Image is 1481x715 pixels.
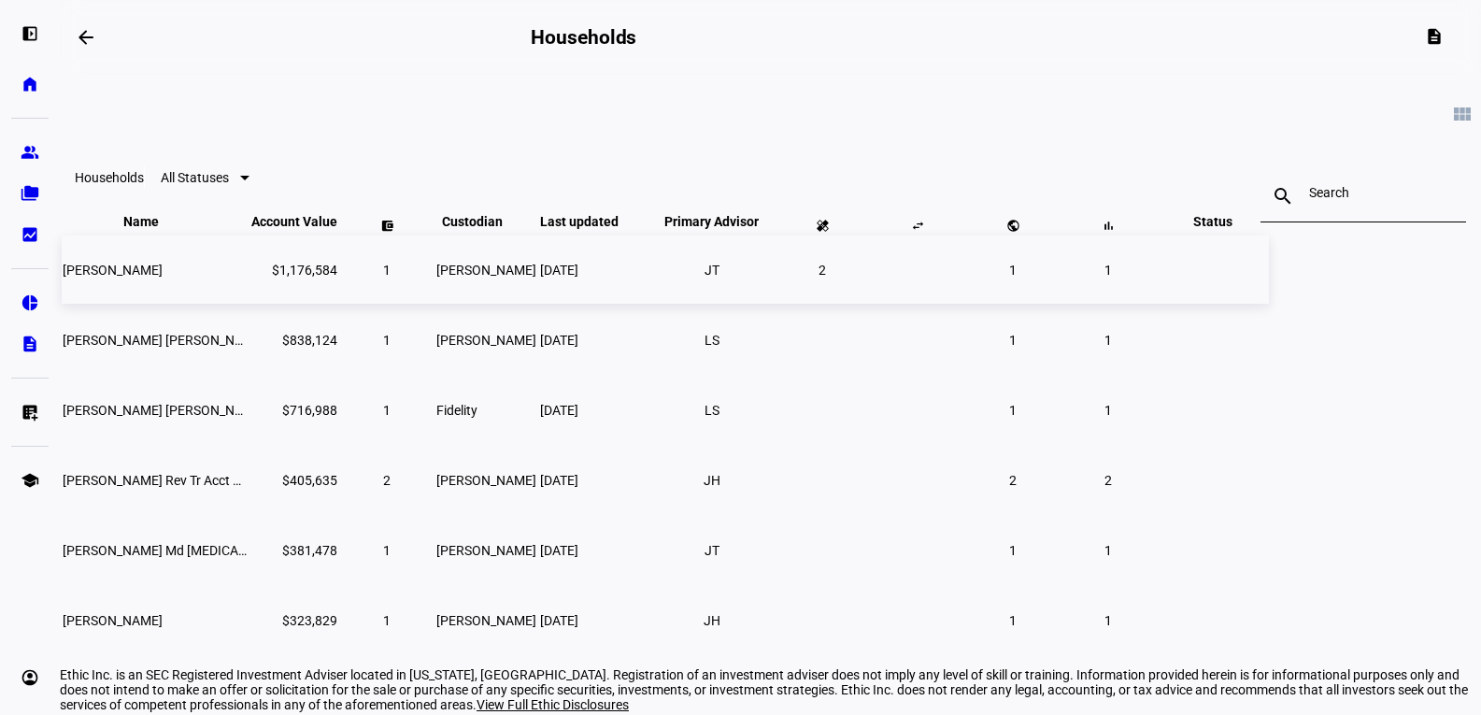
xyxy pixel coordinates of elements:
span: Last updated [540,214,647,229]
span: [PERSON_NAME] [436,543,536,558]
span: Daniel John Poindexter [63,403,265,418]
eth-mat-symbol: description [21,335,39,353]
span: 1 [1009,333,1017,348]
eth-mat-symbol: group [21,143,39,162]
a: group [11,134,49,171]
span: Primary Advisor [650,214,773,229]
span: 1 [1009,263,1017,278]
td: $838,124 [250,306,338,374]
span: 2 [819,263,826,278]
span: 1 [1009,403,1017,418]
span: [DATE] [540,333,578,348]
li: JT [695,534,729,567]
span: Fidelity [436,403,477,418]
li: JT [695,253,729,287]
eth-mat-symbol: pie_chart [21,293,39,312]
span: View Full Ethic Disclosures [477,697,629,712]
span: [PERSON_NAME] [436,263,536,278]
span: Jewel Azania Andrews [63,333,265,348]
li: LS [695,323,729,357]
span: [DATE] [540,543,578,558]
div: Ethic Inc. is an SEC Registered Investment Adviser located in [US_STATE], [GEOGRAPHIC_DATA]. Regi... [60,667,1481,712]
span: Custodian [442,214,531,229]
mat-icon: arrow_backwards [75,26,97,49]
td: $381,478 [250,516,338,584]
a: folder_copy [11,175,49,212]
span: [PERSON_NAME] [436,333,536,348]
span: 2 [383,473,391,488]
eth-mat-symbol: list_alt_add [21,403,39,422]
a: description [11,325,49,363]
mat-icon: description [1425,27,1444,46]
a: home [11,65,49,103]
eth-mat-symbol: school [21,471,39,490]
span: 1 [383,613,391,628]
span: 1 [1104,543,1112,558]
eth-mat-symbol: account_circle [21,668,39,687]
span: Suzanne J Koven Md Inh Ira Bene Of Joan C Koven C S & Co Inc Cust Mgr: Ethic [63,543,671,558]
span: 1 [383,543,391,558]
span: 1 [1104,403,1112,418]
span: Deborah Schorsch [63,613,163,628]
span: Megyn F Bruder [63,263,163,278]
span: [DATE] [540,473,578,488]
td: $405,635 [250,446,338,514]
li: LS [695,393,729,427]
mat-icon: view_module [1451,103,1474,125]
eth-data-table-title: Households [75,170,144,185]
td: $716,988 [250,376,338,444]
input: Search [1309,185,1417,200]
li: JH [695,464,729,497]
span: 1 [1009,543,1017,558]
span: 1 [383,333,391,348]
span: Status [1179,214,1246,229]
span: 2 [1009,473,1017,488]
mat-icon: search [1260,185,1305,207]
span: 2 [1104,473,1112,488]
td: $1,176,584 [250,236,338,304]
a: bid_landscape [11,216,49,253]
li: JH [695,604,729,637]
span: Gloria M Nagan Rev Tr Acct For Laura Nagan Mgr: Ethic Inc Charles Schwab & Co Inc Cust [63,473,722,488]
span: 1 [1104,613,1112,628]
h2: Households [531,26,636,49]
span: 1 [1104,333,1112,348]
span: [DATE] [540,613,578,628]
span: [PERSON_NAME] [436,613,536,628]
span: All Statuses [161,170,229,185]
span: [DATE] [540,403,578,418]
eth-mat-symbol: home [21,75,39,93]
span: 1 [383,403,391,418]
span: [PERSON_NAME] [436,473,536,488]
a: pie_chart [11,284,49,322]
span: 1 [383,263,391,278]
span: [DATE] [540,263,578,278]
span: Name [123,214,187,229]
td: $323,829 [250,586,338,654]
eth-mat-symbol: folder_copy [21,184,39,203]
span: 1 [1104,263,1112,278]
eth-mat-symbol: bid_landscape [21,225,39,244]
eth-mat-symbol: left_panel_open [21,24,39,43]
span: 1 [1009,613,1017,628]
span: Account Value [251,214,337,229]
